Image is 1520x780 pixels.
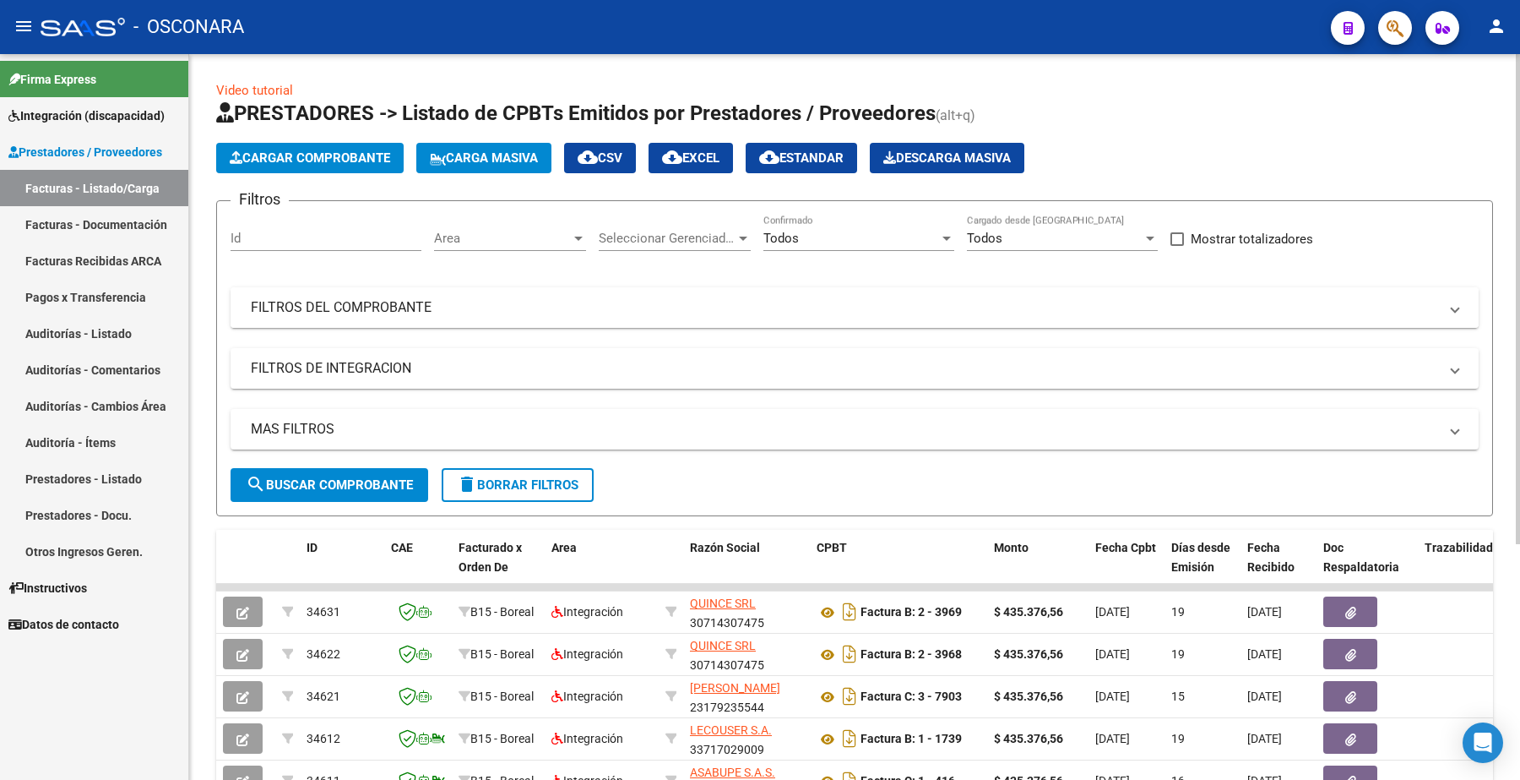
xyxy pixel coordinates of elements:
[470,690,534,703] span: B15 - Boreal
[231,188,289,211] h3: Filtros
[1191,229,1313,249] span: Mostrar totalizadores
[759,147,779,167] mat-icon: cloud_download
[683,530,810,604] datatable-header-cell: Razón Social
[1164,530,1240,604] datatable-header-cell: Días desde Emisión
[860,733,962,746] strong: Factura B: 1 - 1739
[817,541,847,554] span: CPBT
[1323,541,1399,574] span: Doc Respaldatoria
[307,647,340,661] span: 34622
[810,530,987,604] datatable-header-cell: CPBT
[246,474,266,494] mat-icon: search
[994,605,1063,619] strong: $ 435.376,56
[936,107,975,123] span: (alt+q)
[442,468,594,502] button: Borrar Filtros
[564,143,636,173] button: CSV
[551,690,623,703] span: Integración
[246,477,413,493] span: Buscar Comprobante
[690,594,803,630] div: 30714307475
[307,605,340,619] span: 34631
[994,732,1063,745] strong: $ 435.376,56
[231,348,1479,389] mat-expansion-panel-header: FILTROS DE INTEGRACION
[231,287,1479,328] mat-expansion-panel-header: FILTROS DEL COMPROBANTE
[690,681,780,695] span: [PERSON_NAME]
[1247,690,1282,703] span: [DATE]
[251,359,1438,378] mat-panel-title: FILTROS DE INTEGRACION
[452,530,545,604] datatable-header-cell: Facturado x Orden De
[578,147,598,167] mat-icon: cloud_download
[251,298,1438,317] mat-panel-title: FILTROS DEL COMPROBANTE
[967,231,1002,246] span: Todos
[1088,530,1164,604] datatable-header-cell: Fecha Cpbt
[1418,530,1519,604] datatable-header-cell: Trazabilidad
[1095,690,1130,703] span: [DATE]
[307,690,340,703] span: 34621
[216,143,404,173] button: Cargar Comprobante
[763,231,799,246] span: Todos
[839,725,860,752] i: Descargar documento
[1463,723,1503,763] div: Open Intercom Messenger
[551,605,623,619] span: Integración
[470,605,534,619] span: B15 - Boreal
[551,732,623,745] span: Integración
[470,732,534,745] span: B15 - Boreal
[1171,647,1185,661] span: 19
[1095,541,1156,554] span: Fecha Cpbt
[231,468,428,502] button: Buscar Comprobante
[987,530,1088,604] datatable-header-cell: Monto
[14,16,34,36] mat-icon: menu
[599,231,736,246] span: Seleccionar Gerenciador
[231,409,1479,450] mat-expansion-panel-header: MAS FILTROS
[690,721,803,756] div: 33717029009
[1171,541,1230,574] span: Días desde Emisión
[1247,732,1282,745] span: [DATE]
[457,477,578,493] span: Borrar Filtros
[133,8,244,46] span: - OSCONARA
[690,597,756,610] span: QUINCE SRL
[578,150,622,166] span: CSV
[230,150,390,166] span: Cargar Comprobante
[690,723,772,737] span: LECOUSER S.A.
[870,143,1024,173] button: Descarga Masiva
[839,683,860,710] i: Descargar documento
[1247,605,1282,619] span: [DATE]
[662,150,719,166] span: EXCEL
[839,641,860,668] i: Descargar documento
[839,598,860,625] i: Descargar documento
[690,636,803,672] div: 30714307475
[860,606,962,619] strong: Factura B: 2 - 3969
[470,647,534,661] span: B15 - Boreal
[300,530,384,604] datatable-header-cell: ID
[216,83,293,98] a: Video tutorial
[690,639,756,652] span: QUINCE SRL
[416,143,551,173] button: Carga Masiva
[307,732,340,745] span: 34612
[8,143,162,161] span: Prestadores / Proveedores
[1095,647,1130,661] span: [DATE]
[251,420,1438,439] mat-panel-title: MAS FILTROS
[1316,530,1418,604] datatable-header-cell: Doc Respaldatoria
[8,70,96,89] span: Firma Express
[1240,530,1316,604] datatable-header-cell: Fecha Recibido
[994,690,1063,703] strong: $ 435.376,56
[1171,732,1185,745] span: 19
[8,579,87,597] span: Instructivos
[551,647,623,661] span: Integración
[1247,647,1282,661] span: [DATE]
[430,150,538,166] span: Carga Masiva
[434,231,571,246] span: Area
[649,143,733,173] button: EXCEL
[690,766,775,779] span: ASABUPE S.A.S.
[870,143,1024,173] app-download-masive: Descarga masiva de comprobantes (adjuntos)
[216,101,936,125] span: PRESTADORES -> Listado de CPBTs Emitidos por Prestadores / Proveedores
[860,648,962,662] strong: Factura B: 2 - 3968
[8,615,119,634] span: Datos de contacto
[1171,690,1185,703] span: 15
[551,541,577,554] span: Area
[662,147,682,167] mat-icon: cloud_download
[8,106,165,125] span: Integración (discapacidad)
[457,474,477,494] mat-icon: delete
[883,150,1011,166] span: Descarga Masiva
[746,143,857,173] button: Estandar
[459,541,522,574] span: Facturado x Orden De
[1247,541,1295,574] span: Fecha Recibido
